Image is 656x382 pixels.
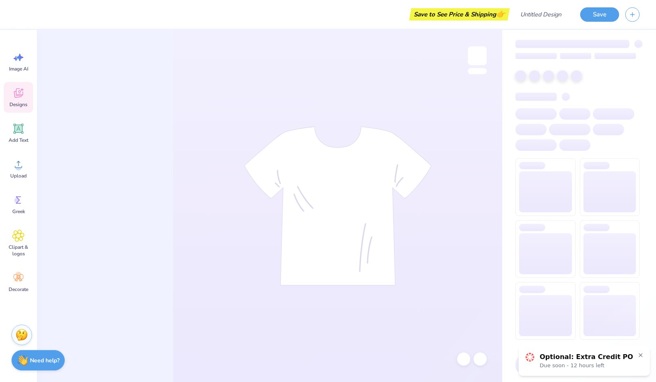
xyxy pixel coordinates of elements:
[30,357,59,364] strong: Need help?
[411,8,508,20] div: Save to See Price & Shipping
[10,173,27,179] span: Upload
[9,101,27,108] span: Designs
[9,286,28,293] span: Decorate
[496,9,505,19] span: 👉
[514,6,574,23] input: Untitled Design
[9,137,28,143] span: Add Text
[12,208,25,215] span: Greek
[9,66,28,72] span: Image AI
[244,126,432,286] img: tee-skeleton.svg
[5,244,32,257] span: Clipart & logos
[580,7,619,22] button: Save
